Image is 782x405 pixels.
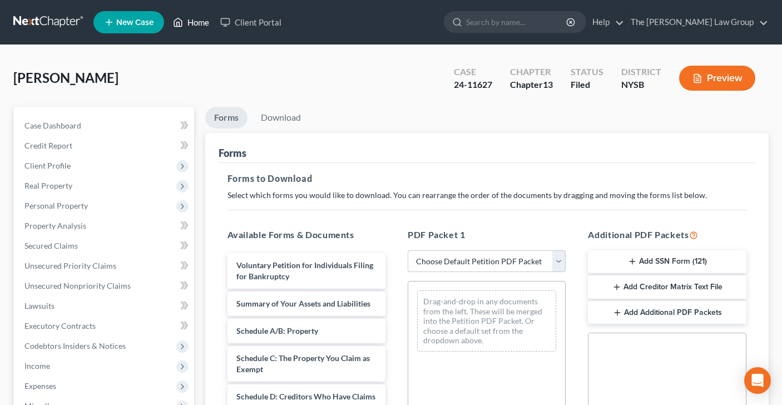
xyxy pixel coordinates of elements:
[219,146,246,160] div: Forms
[252,107,310,129] a: Download
[24,221,86,230] span: Property Analysis
[24,341,126,350] span: Codebtors Insiders & Notices
[679,66,755,91] button: Preview
[16,236,194,256] a: Secured Claims
[24,121,81,130] span: Case Dashboard
[571,78,603,91] div: Filed
[16,216,194,236] a: Property Analysis
[408,228,566,241] h5: PDF Packet 1
[454,78,492,91] div: 24-11627
[417,290,556,352] div: Drag-and-drop in any documents from the left. These will be merged into the Petition PDF Packet. ...
[24,301,55,310] span: Lawsuits
[24,321,96,330] span: Executory Contracts
[236,260,373,281] span: Voluntary Petition for Individuals Filing for Bankruptcy
[24,181,72,190] span: Real Property
[744,367,771,394] div: Open Intercom Messenger
[16,296,194,316] a: Lawsuits
[16,136,194,156] a: Credit Report
[543,79,553,90] span: 13
[510,78,553,91] div: Chapter
[588,228,746,241] h5: Additional PDF Packets
[227,228,385,241] h5: Available Forms & Documents
[116,18,154,27] span: New Case
[621,78,661,91] div: NYSB
[16,276,194,296] a: Unsecured Nonpriority Claims
[215,12,287,32] a: Client Portal
[625,12,768,32] a: The [PERSON_NAME] Law Group
[621,66,661,78] div: District
[16,116,194,136] a: Case Dashboard
[588,275,746,299] button: Add Creditor Matrix Text File
[236,353,370,374] span: Schedule C: The Property You Claim as Exempt
[16,316,194,336] a: Executory Contracts
[588,250,746,274] button: Add SSN Form (121)
[24,261,116,270] span: Unsecured Priority Claims
[466,12,568,32] input: Search by name...
[227,190,747,201] p: Select which forms you would like to download. You can rearrange the order of the documents by dr...
[454,66,492,78] div: Case
[24,241,78,250] span: Secured Claims
[24,361,50,371] span: Income
[167,12,215,32] a: Home
[24,281,131,290] span: Unsecured Nonpriority Claims
[16,256,194,276] a: Unsecured Priority Claims
[571,66,603,78] div: Status
[587,12,624,32] a: Help
[13,70,118,86] span: [PERSON_NAME]
[24,141,72,150] span: Credit Report
[510,66,553,78] div: Chapter
[227,172,747,185] h5: Forms to Download
[205,107,248,129] a: Forms
[236,326,318,335] span: Schedule A/B: Property
[24,381,56,391] span: Expenses
[24,161,71,170] span: Client Profile
[588,301,746,324] button: Add Additional PDF Packets
[24,201,88,210] span: Personal Property
[236,299,370,308] span: Summary of Your Assets and Liabilities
